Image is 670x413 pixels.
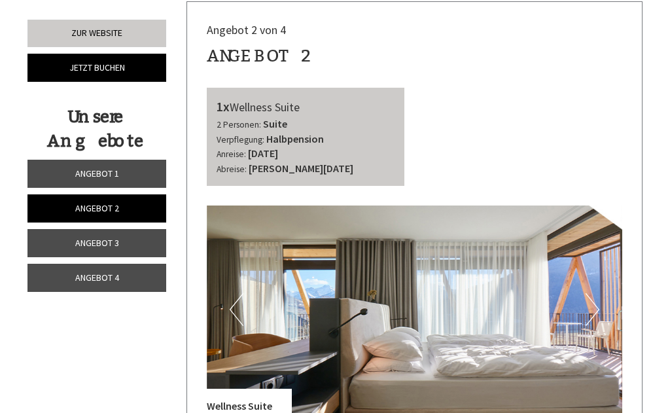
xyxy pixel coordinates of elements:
[75,237,119,249] span: Angebot 3
[263,117,287,130] b: Suite
[217,98,395,117] div: Wellness Suite
[249,162,353,175] b: [PERSON_NAME][DATE]
[75,168,119,179] span: Angebot 1
[207,22,286,37] span: Angebot 2 von 4
[266,132,324,145] b: Halbpension
[27,105,162,153] div: Unsere Angebote
[217,164,247,175] small: Abreise:
[217,98,230,115] b: 1x
[217,149,246,160] small: Anreise:
[27,20,166,47] a: Zur Website
[27,54,166,82] a: Jetzt buchen
[248,147,278,160] b: [DATE]
[586,293,599,326] button: Next
[207,44,312,68] div: Angebot 2
[230,293,243,326] button: Previous
[217,134,264,145] small: Verpflegung:
[75,202,119,214] span: Angebot 2
[75,272,119,283] span: Angebot 4
[217,119,261,130] small: 2 Personen:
